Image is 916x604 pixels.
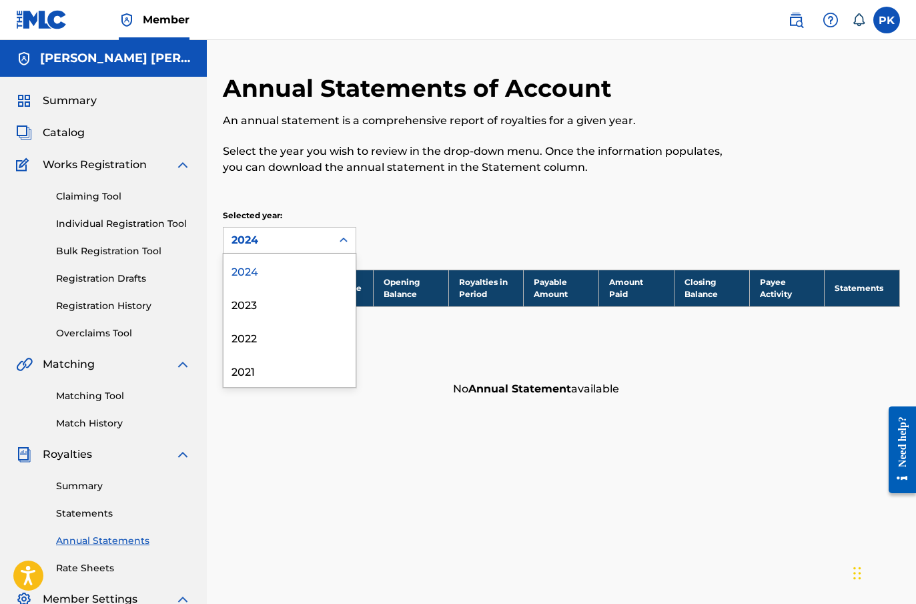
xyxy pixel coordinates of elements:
[823,12,839,28] img: help
[232,232,324,248] div: 2024
[43,356,95,372] span: Matching
[16,125,32,141] img: Catalog
[56,244,191,258] a: Bulk Registration Tool
[43,93,97,109] span: Summary
[446,374,900,404] div: No available
[749,270,825,306] th: Payee Activity
[56,272,191,286] a: Registration Drafts
[223,254,356,287] div: 2024
[817,7,844,33] div: Help
[56,479,191,493] a: Summary
[223,354,356,387] div: 2021
[853,553,861,593] div: Glisser
[783,7,809,33] a: Public Search
[849,540,916,604] div: Widget de chat
[175,157,191,173] img: expand
[56,561,191,575] a: Rate Sheets
[879,395,916,505] iframe: Resource Center
[599,270,674,306] th: Amount Paid
[56,299,191,313] a: Registration History
[223,143,745,176] p: Select the year you wish to review in the drop-down menu. Once the information populates, you can...
[825,270,900,306] th: Statements
[223,73,618,103] h2: Annual Statements of Account
[16,446,32,463] img: Royalties
[16,356,33,372] img: Matching
[56,507,191,521] a: Statements
[119,12,135,28] img: Top Rightsholder
[16,51,32,67] img: Accounts
[852,13,865,27] div: Notifications
[16,157,33,173] img: Works Registration
[143,12,189,27] span: Member
[56,416,191,430] a: Match History
[175,356,191,372] img: expand
[373,270,448,306] th: Opening Balance
[873,7,900,33] div: User Menu
[788,12,804,28] img: search
[524,270,599,306] th: Payable Amount
[16,93,32,109] img: Summary
[849,540,916,604] iframe: Chat Widget
[43,125,85,141] span: Catalog
[223,113,745,129] p: An annual statement is a comprehensive report of royalties for a given year.
[43,446,92,463] span: Royalties
[16,10,67,29] img: MLC Logo
[56,190,191,204] a: Claiming Tool
[223,320,356,354] div: 2022
[468,382,571,395] strong: Annual Statement
[16,93,97,109] a: SummarySummary
[674,270,749,306] th: Closing Balance
[40,51,191,66] h5: Paul Hervé Konaté
[448,270,524,306] th: Royalties in Period
[43,157,147,173] span: Works Registration
[16,125,85,141] a: CatalogCatalog
[175,446,191,463] img: expand
[56,217,191,231] a: Individual Registration Tool
[56,389,191,403] a: Matching Tool
[56,534,191,548] a: Annual Statements
[223,210,356,222] p: Selected year:
[223,287,356,320] div: 2023
[56,326,191,340] a: Overclaims Tool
